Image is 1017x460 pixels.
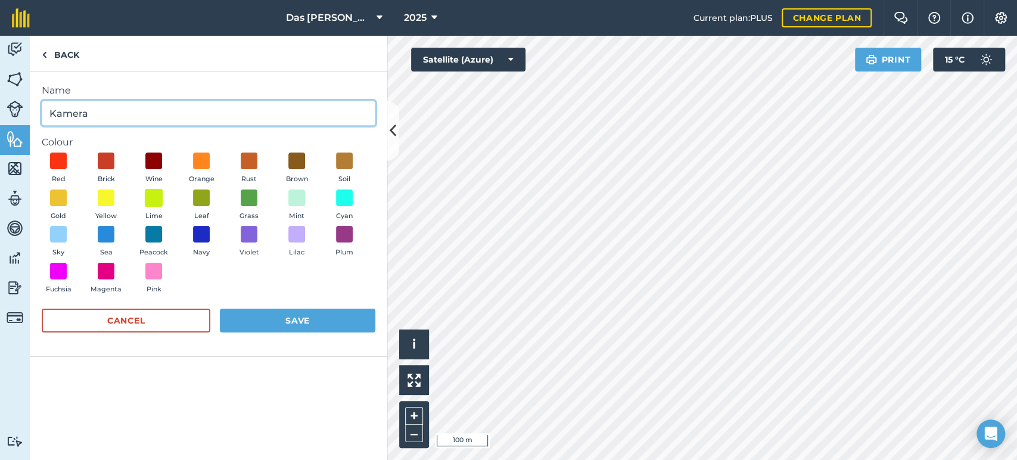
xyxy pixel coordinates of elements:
span: Mint [289,211,304,222]
span: Grass [240,211,259,222]
span: Navy [193,247,210,258]
button: Mint [280,189,313,222]
span: 15 ° C [945,48,965,72]
button: Lilac [280,226,313,258]
button: Gold [42,189,75,222]
button: Cancel [42,309,210,332]
label: Colour [42,135,375,150]
span: Rust [241,174,257,185]
button: i [399,330,429,359]
img: svg+xml;base64,PD94bWwgdmVyc2lvbj0iMS4wIiBlbmNvZGluZz0idXRmLTgiPz4KPCEtLSBHZW5lcmF0b3I6IEFkb2JlIE... [7,249,23,267]
span: Sea [100,247,113,258]
img: svg+xml;base64,PHN2ZyB4bWxucz0iaHR0cDovL3d3dy53My5vcmcvMjAwMC9zdmciIHdpZHRoPSIxNyIgaGVpZ2h0PSIxNy... [962,11,974,25]
span: Brick [98,174,115,185]
img: svg+xml;base64,PD94bWwgdmVyc2lvbj0iMS4wIiBlbmNvZGluZz0idXRmLTgiPz4KPCEtLSBHZW5lcmF0b3I6IEFkb2JlIE... [7,436,23,447]
button: Sky [42,226,75,258]
button: Satellite (Azure) [411,48,525,72]
img: svg+xml;base64,PHN2ZyB4bWxucz0iaHR0cDovL3d3dy53My5vcmcvMjAwMC9zdmciIHdpZHRoPSI1NiIgaGVpZ2h0PSI2MC... [7,160,23,178]
span: Peacock [139,247,168,258]
button: Grass [232,189,266,222]
button: Plum [328,226,361,258]
span: Pink [147,284,161,295]
button: Violet [232,226,266,258]
img: svg+xml;base64,PHN2ZyB4bWxucz0iaHR0cDovL3d3dy53My5vcmcvMjAwMC9zdmciIHdpZHRoPSI1NiIgaGVpZ2h0PSI2MC... [7,70,23,88]
img: svg+xml;base64,PD94bWwgdmVyc2lvbj0iMS4wIiBlbmNvZGluZz0idXRmLTgiPz4KPCEtLSBHZW5lcmF0b3I6IEFkb2JlIE... [7,279,23,297]
img: svg+xml;base64,PD94bWwgdmVyc2lvbj0iMS4wIiBlbmNvZGluZz0idXRmLTgiPz4KPCEtLSBHZW5lcmF0b3I6IEFkb2JlIE... [7,41,23,58]
span: Leaf [194,211,209,222]
a: Change plan [782,8,872,27]
span: 2025 [404,11,427,25]
img: svg+xml;base64,PD94bWwgdmVyc2lvbj0iMS4wIiBlbmNvZGluZz0idXRmLTgiPz4KPCEtLSBHZW5lcmF0b3I6IEFkb2JlIE... [974,48,998,72]
button: Sea [89,226,123,258]
button: Cyan [328,189,361,222]
button: Yellow [89,189,123,222]
span: Sky [52,247,64,258]
button: Navy [185,226,218,258]
img: svg+xml;base64,PD94bWwgdmVyc2lvbj0iMS4wIiBlbmNvZGluZz0idXRmLTgiPz4KPCEtLSBHZW5lcmF0b3I6IEFkb2JlIE... [7,189,23,207]
img: fieldmargin Logo [12,8,30,27]
span: Yellow [95,211,117,222]
button: Red [42,153,75,185]
img: Four arrows, one pointing top left, one top right, one bottom right and the last bottom left [408,374,421,387]
span: Fuchsia [46,284,71,295]
button: Brick [89,153,123,185]
img: A cog icon [994,12,1008,24]
button: Brown [280,153,313,185]
button: Pink [137,263,170,295]
img: svg+xml;base64,PD94bWwgdmVyc2lvbj0iMS4wIiBlbmNvZGluZz0idXRmLTgiPz4KPCEtLSBHZW5lcmF0b3I6IEFkb2JlIE... [7,101,23,117]
button: Print [855,48,922,72]
button: Rust [232,153,266,185]
img: A question mark icon [927,12,941,24]
span: Brown [286,174,308,185]
label: Name [42,83,375,98]
button: Peacock [137,226,170,258]
button: Leaf [185,189,218,222]
img: Two speech bubbles overlapping with the left bubble in the forefront [894,12,908,24]
img: svg+xml;base64,PHN2ZyB4bWxucz0iaHR0cDovL3d3dy53My5vcmcvMjAwMC9zdmciIHdpZHRoPSI5IiBoZWlnaHQ9IjI0Ii... [42,48,47,62]
span: Violet [240,247,259,258]
button: Magenta [89,263,123,295]
img: svg+xml;base64,PHN2ZyB4bWxucz0iaHR0cDovL3d3dy53My5vcmcvMjAwMC9zdmciIHdpZHRoPSIxOSIgaGVpZ2h0PSIyNC... [866,52,877,67]
span: i [412,337,416,352]
span: Soil [338,174,350,185]
button: Fuchsia [42,263,75,295]
button: Save [220,309,375,332]
span: Cyan [336,211,353,222]
img: svg+xml;base64,PD94bWwgdmVyc2lvbj0iMS4wIiBlbmNvZGluZz0idXRmLTgiPz4KPCEtLSBHZW5lcmF0b3I6IEFkb2JlIE... [7,219,23,237]
span: Red [52,174,66,185]
span: Wine [145,174,163,185]
span: Plum [335,247,353,258]
div: Open Intercom Messenger [976,419,1005,448]
img: svg+xml;base64,PHN2ZyB4bWxucz0iaHR0cDovL3d3dy53My5vcmcvMjAwMC9zdmciIHdpZHRoPSI1NiIgaGVpZ2h0PSI2MC... [7,130,23,148]
a: Back [30,36,91,71]
span: Magenta [91,284,122,295]
span: Current plan : PLUS [693,11,772,24]
button: Wine [137,153,170,185]
button: Soil [328,153,361,185]
span: Orange [189,174,214,185]
span: Lime [145,211,163,222]
span: Lilac [289,247,304,258]
button: 15 °C [933,48,1005,72]
span: Gold [51,211,66,222]
button: Lime [137,189,170,222]
img: svg+xml;base64,PD94bWwgdmVyc2lvbj0iMS4wIiBlbmNvZGluZz0idXRmLTgiPz4KPCEtLSBHZW5lcmF0b3I6IEFkb2JlIE... [7,309,23,326]
button: Orange [185,153,218,185]
span: Das [PERSON_NAME] [286,11,372,25]
button: + [405,407,423,425]
button: – [405,425,423,442]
